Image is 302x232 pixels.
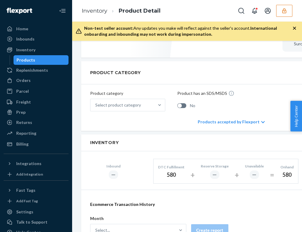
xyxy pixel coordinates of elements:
[16,26,28,32] div: Home
[270,170,274,180] div: =
[158,164,185,170] div: DTC Fulfillment
[4,128,69,138] a: Reporting
[84,25,292,37] div: Any updates you make will reflect against the seller's account.
[4,86,69,96] a: Parcel
[16,67,48,73] div: Replenishments
[201,164,229,169] div: Reserve Storage
[4,159,69,168] button: Integrations
[16,198,38,203] div: Add Fast Tag
[16,130,36,136] div: Reporting
[262,5,274,17] button: Open account menu
[4,76,69,85] a: Orders
[84,26,133,31] span: Non-test seller account:
[90,67,141,78] h2: PRODUCT CATEGORY
[16,141,29,147] div: Billing
[16,109,26,115] div: Prep
[4,34,69,44] a: Inbounds
[16,36,35,42] div: Inbounds
[77,2,165,20] ol: breadcrumbs
[190,103,195,109] span: No
[90,90,165,96] p: Product category
[235,5,247,17] button: Open Search Box
[16,187,35,193] div: Fast Tags
[16,88,29,94] div: Parcel
[4,171,69,178] a: Add Integration
[210,170,219,179] div: ―
[158,171,185,179] div: 580
[280,164,294,170] div: Onhand
[16,172,43,177] div: Add Integration
[82,8,107,14] a: Inventory
[16,119,32,125] div: Returns
[4,65,69,75] a: Replenishments
[249,5,261,17] button: Open notifications
[119,8,160,14] a: Product Detail
[280,171,294,179] div: 580
[4,197,69,205] a: Add Fast Tag
[4,45,69,55] a: Inventory
[16,219,47,225] div: Talk to Support
[4,217,69,227] a: Talk to Support
[16,99,31,105] div: Freight
[90,215,186,221] p: Month
[4,107,69,117] a: Prep
[56,5,69,17] button: Close Navigation
[245,164,264,169] div: Unavailable
[4,97,69,107] a: Freight
[4,24,69,34] a: Home
[16,161,41,167] div: Integrations
[109,170,118,179] div: ―
[250,170,259,179] div: ―
[198,113,265,131] div: Products accepted by Flexport
[95,102,141,108] div: Select product category
[191,170,195,180] div: +
[7,8,32,14] img: Flexport logo
[16,47,35,53] div: Inventory
[4,207,69,217] a: Settings
[16,77,31,83] div: Orders
[177,90,227,96] p: Product has an SDS/MSDS
[235,170,239,180] div: +
[290,101,302,131] button: Help Center
[14,55,69,65] a: Products
[4,185,69,195] button: Fast Tags
[16,209,33,215] div: Settings
[4,118,69,127] a: Returns
[106,164,120,169] div: Inbound
[17,57,35,63] div: Products
[4,139,69,149] a: Billing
